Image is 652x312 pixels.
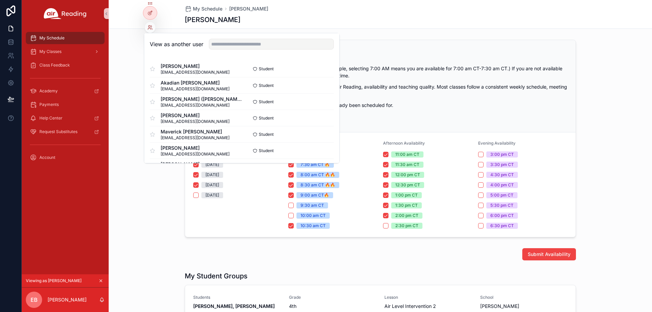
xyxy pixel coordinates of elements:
a: Account [26,151,105,164]
span: [PERSON_NAME] ([PERSON_NAME]) [PERSON_NAME] [161,96,242,103]
span: Student [259,99,274,105]
span: Submit Availability [528,251,570,258]
div: [DATE] [205,162,219,168]
div: 6:30 pm CT [490,223,514,229]
div: [DATE] [205,172,219,178]
h2: View as another user [150,40,203,48]
span: Students [193,295,281,300]
div: 7:30 am CT 🔥 [301,162,330,168]
h1: My Student Groups [185,271,248,281]
span: Evening Availability [478,141,515,146]
span: [EMAIL_ADDRESS][DOMAIN_NAME] [161,86,230,92]
span: Student [259,132,274,137]
div: 11:30 am CT [395,162,419,168]
div: 4:30 pm CT [490,172,514,178]
a: Help Center [26,112,105,124]
span: My Schedule [193,5,222,12]
a: My Classes [26,45,105,58]
span: Akadian [PERSON_NAME] [161,79,230,86]
a: Payments [26,98,105,111]
span: 4th [289,303,377,310]
div: 10:30 am CT [301,223,326,229]
span: [EMAIL_ADDRESS][DOMAIN_NAME] [161,151,230,157]
div: 2:30 pm CT [395,223,418,229]
a: [PERSON_NAME] [229,5,268,12]
span: [EMAIL_ADDRESS][DOMAIN_NAME] [161,119,230,124]
a: My Schedule [185,5,222,12]
a: Request Substitutes [26,126,105,138]
p: Indicate the 30-minute slots you are available to teach. (For example, selecting 7:00 AM means yo... [193,65,567,79]
span: [PERSON_NAME] [161,161,230,168]
span: EB [31,296,38,304]
span: [PERSON_NAME] [161,145,230,151]
div: 5:30 pm CT [490,202,513,208]
div: 11:00 am CT [395,151,419,158]
span: My Classes [39,49,61,54]
div: 8:00 am CT 🔥🔥 [301,172,335,178]
span: Payments [39,102,59,107]
span: [EMAIL_ADDRESS][DOMAIN_NAME] [161,103,242,108]
span: My Schedule [39,35,65,41]
div: 8:30 am CT 🔥🔥 [301,182,335,188]
div: 3:30 pm CT [490,162,514,168]
span: Lesson [384,295,472,300]
div: 12:30 pm CT [395,182,420,188]
div: 4:00 pm CT [490,182,514,188]
span: [EMAIL_ADDRESS][DOMAIN_NAME] [161,135,230,141]
div: 12:00 pm CT [395,172,420,178]
span: Afternoon Availability [383,141,425,146]
div: 3:00 pm CT [490,151,514,158]
a: My Schedule [26,32,105,44]
a: Academy [26,85,105,97]
span: Viewing as [PERSON_NAME] [26,278,81,283]
strong: [PERSON_NAME], [PERSON_NAME] [193,303,275,309]
div: 9:00 am CT🔥 [301,192,329,198]
div: [DATE] [205,182,219,188]
span: Academy [39,88,58,94]
div: [DATE] [205,192,219,198]
div: 2:00 pm CT [395,213,418,219]
img: App logo [44,8,87,19]
p: [PERSON_NAME] [48,296,87,303]
a: Class Feedback [26,59,105,71]
p: Teachers are booked based on their attendance, longevity with Air Reading, availability and teach... [193,83,567,97]
div: 5:00 pm CT [490,192,513,198]
h1: [PERSON_NAME] [185,15,240,24]
button: Submit Availability [522,248,576,260]
span: [EMAIL_ADDRESS][DOMAIN_NAME] [161,70,230,75]
span: [PERSON_NAME] [480,303,568,310]
div: scrollable content [22,27,109,172]
span: [PERSON_NAME] [161,112,230,119]
div: 6:00 pm CT [490,213,514,219]
div: 1:30 pm CT [395,202,418,208]
span: Maverick [PERSON_NAME] [161,128,230,135]
span: Student [259,115,274,121]
p: Updating your availability will not affect any classes you have already been scheduled for. [193,102,567,109]
div: 9:30 am CT [301,202,324,208]
span: Help Center [39,115,62,121]
div: 1:00 pm CT [395,192,418,198]
span: Student [259,66,274,72]
span: Air Level Intervention 2 [384,303,472,310]
span: Student [259,83,274,88]
span: Request Substitutes [39,129,77,134]
div: 10:00 am CT [301,213,326,219]
span: Student [259,148,274,153]
span: School [480,295,568,300]
h2: My Availability [193,48,567,59]
span: Grade [289,295,377,300]
span: Class Feedback [39,62,70,68]
span: [PERSON_NAME] [161,63,230,70]
span: Account [39,155,55,160]
p: 🔥 = [193,113,567,120]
